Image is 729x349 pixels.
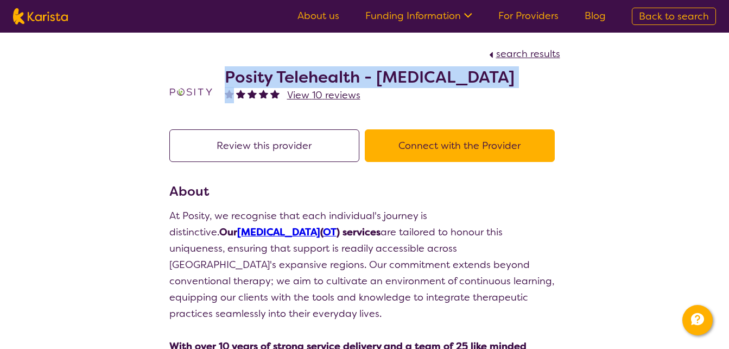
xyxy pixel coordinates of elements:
button: Channel Menu [682,305,713,335]
a: [MEDICAL_DATA] [237,226,320,239]
span: search results [496,47,560,60]
strong: Our ( ) services [219,226,381,239]
button: Connect with the Provider [365,129,555,162]
img: fullstar [236,89,245,98]
a: View 10 reviews [287,87,360,103]
a: About us [297,9,339,22]
button: Review this provider [169,129,359,162]
h3: About [169,182,560,201]
p: At Posity, we recognise that each individual's journey is distinctive. are tailored to honour thi... [169,208,560,322]
img: fullstar [225,89,234,98]
a: Blog [585,9,606,22]
h2: Posity Telehealth - [MEDICAL_DATA] [225,67,515,87]
a: OT [323,226,337,239]
a: Back to search [632,8,716,25]
a: Review this provider [169,139,365,152]
a: Connect with the Provider [365,139,560,152]
img: t1bslo80pcylnzwjhndq.png [169,70,213,114]
img: fullstar [248,89,257,98]
span: View 10 reviews [287,89,360,102]
img: fullstar [259,89,268,98]
img: fullstar [270,89,280,98]
a: search results [486,47,560,60]
span: Back to search [639,10,709,23]
img: Karista logo [13,8,68,24]
a: For Providers [498,9,559,22]
a: Funding Information [365,9,472,22]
